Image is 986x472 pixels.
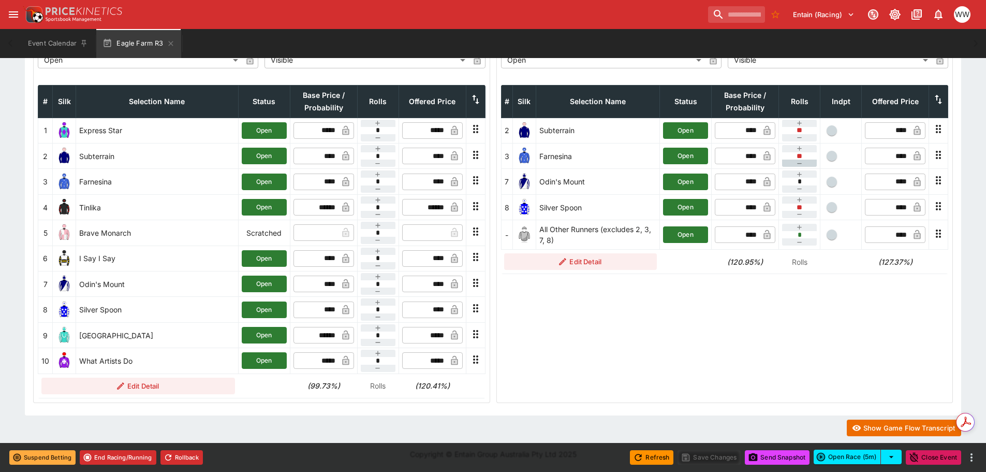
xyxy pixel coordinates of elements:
[787,6,861,23] button: Select Tenant
[715,256,776,267] h6: (120.95%)
[712,85,779,118] th: Base Price / Probability
[965,451,978,464] button: more
[881,450,902,464] button: select merge strategy
[501,194,512,220] td: 8
[96,29,181,58] button: Eagle Farm R3
[360,380,395,391] p: Rolls
[22,29,94,58] button: Event Calendar
[516,148,533,164] img: runner 3
[399,85,466,118] th: Offered Price
[516,174,533,190] img: runner 7
[663,226,708,243] button: Open
[504,253,657,270] button: Edit Detail
[38,194,53,220] td: 4
[536,85,660,118] th: Selection Name
[76,85,239,118] th: Selection Name
[76,194,239,220] td: Tinlika
[357,85,399,118] th: Rolls
[862,85,929,118] th: Offered Price
[630,450,673,465] button: Refresh
[906,450,961,465] button: Close Event
[242,122,287,139] button: Open
[847,420,961,436] button: Show Game Flow Transcript
[242,276,287,292] button: Open
[708,6,765,23] input: search
[536,118,660,143] td: Subterrain
[46,17,101,22] img: Sportsbook Management
[814,450,881,464] button: Open Race (5m)
[76,297,239,322] td: Silver Spoon
[38,322,53,348] td: 9
[501,118,512,143] td: 2
[9,450,76,465] button: Suspend Betting
[402,380,463,391] h6: (120.41%)
[242,302,287,318] button: Open
[76,348,239,374] td: What Artists Do
[56,148,72,164] img: runner 2
[56,174,72,190] img: runner 3
[56,199,72,216] img: runner 4
[516,226,533,243] img: blank-silk.png
[76,118,239,143] td: Express Star
[38,246,53,271] td: 6
[38,348,53,374] td: 10
[954,6,970,23] div: William Wallace
[76,220,239,246] td: Brave Monarch
[160,450,203,465] button: Rollback
[4,5,23,24] button: open drawer
[242,174,287,190] button: Open
[886,5,904,24] button: Toggle light/dark mode
[512,85,536,118] th: Silk
[293,380,354,391] h6: (99.73%)
[745,450,810,465] button: Send Snapshot
[501,85,512,118] th: #
[38,118,53,143] td: 1
[76,144,239,169] td: Subterrain
[76,322,239,348] td: [GEOGRAPHIC_DATA]
[41,378,236,394] button: Edit Detail
[779,85,820,118] th: Rolls
[864,5,882,24] button: Connected to PK
[238,85,290,118] th: Status
[663,148,708,164] button: Open
[56,302,72,318] img: runner 8
[264,52,468,68] div: Visible
[23,4,43,25] img: PriceKinetics Logo
[38,52,242,68] div: Open
[663,199,708,216] button: Open
[782,256,817,267] p: Rolls
[56,250,72,267] img: runner 6
[56,327,72,344] img: runner 9
[242,199,287,216] button: Open
[501,52,705,68] div: Open
[242,352,287,369] button: Open
[76,169,239,194] td: Farnesina
[38,85,53,118] th: #
[76,271,239,297] td: Odin's Mount
[907,5,926,24] button: Documentation
[536,144,660,169] td: Farnesina
[501,144,512,169] td: 3
[46,7,122,15] img: PriceKinetics
[56,122,72,139] img: runner 1
[56,224,72,241] img: runner 5
[814,450,902,464] div: split button
[501,220,512,250] td: -
[53,85,76,118] th: Silk
[516,199,533,216] img: runner 8
[663,122,708,139] button: Open
[38,271,53,297] td: 7
[38,297,53,322] td: 8
[242,250,287,267] button: Open
[242,227,287,238] p: Scratched
[38,220,53,246] td: 5
[290,85,357,118] th: Base Price / Probability
[728,52,932,68] div: Visible
[865,256,926,267] h6: (127.37%)
[38,144,53,169] td: 2
[38,169,53,194] td: 3
[242,148,287,164] button: Open
[767,6,784,23] button: No Bookmarks
[951,3,974,26] button: William Wallace
[820,85,862,118] th: Independent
